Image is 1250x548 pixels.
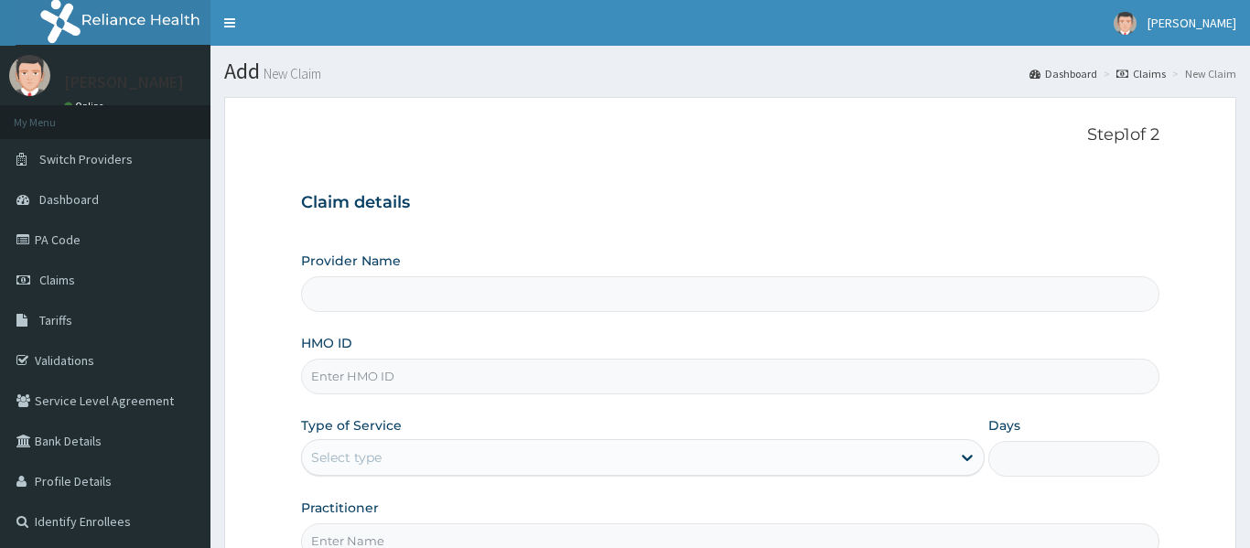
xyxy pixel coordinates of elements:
[39,272,75,288] span: Claims
[39,151,133,167] span: Switch Providers
[1029,66,1097,81] a: Dashboard
[301,416,402,435] label: Type of Service
[39,191,99,208] span: Dashboard
[1148,15,1236,31] span: [PERSON_NAME]
[9,55,50,96] img: User Image
[301,125,1159,145] p: Step 1 of 2
[301,193,1159,213] h3: Claim details
[988,416,1020,435] label: Days
[1116,66,1166,81] a: Claims
[1168,66,1236,81] li: New Claim
[39,312,72,328] span: Tariffs
[64,100,108,113] a: Online
[301,252,401,270] label: Provider Name
[301,499,379,517] label: Practitioner
[224,59,1236,83] h1: Add
[311,448,382,467] div: Select type
[1114,12,1137,35] img: User Image
[301,334,352,352] label: HMO ID
[64,74,184,91] p: [PERSON_NAME]
[301,359,1159,394] input: Enter HMO ID
[260,67,321,81] small: New Claim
